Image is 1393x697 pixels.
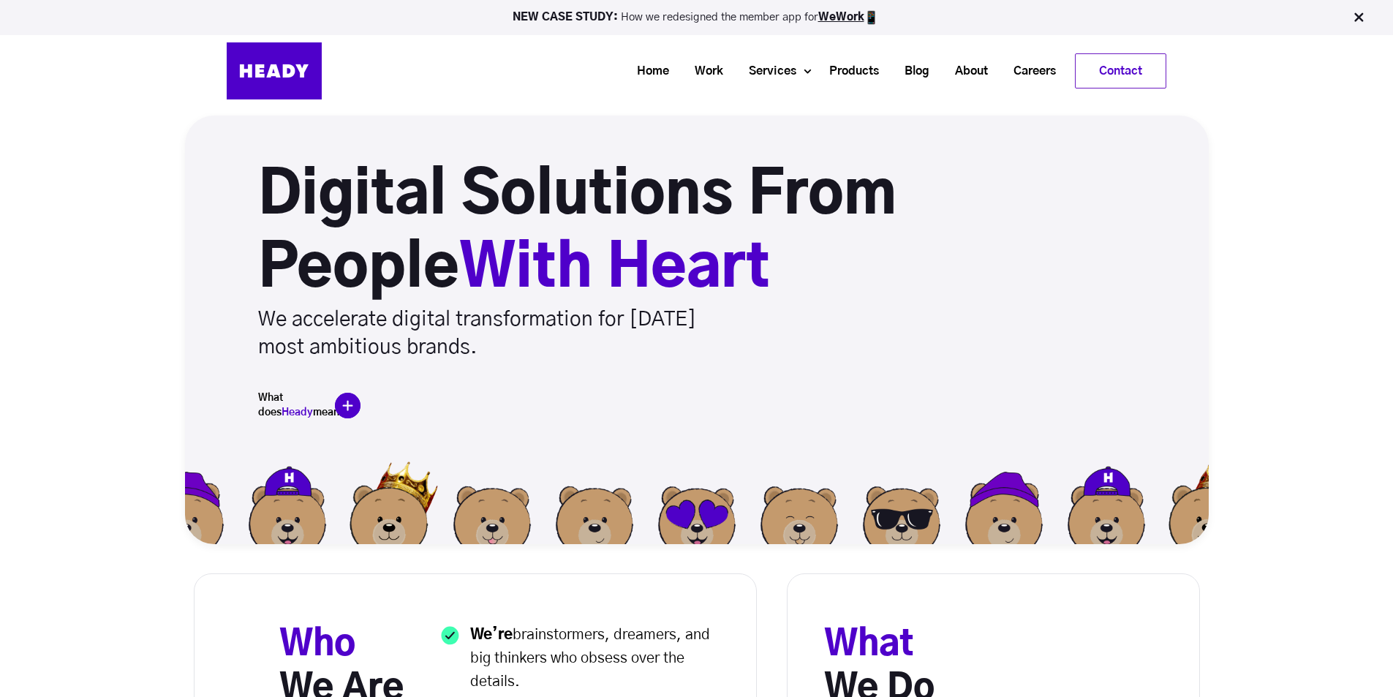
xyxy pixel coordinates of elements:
img: Bear6-3 [850,459,953,561]
p: How we redesigned the member app for [7,10,1386,25]
span: Heady [282,407,313,418]
img: Bear8-3 [748,459,850,561]
strong: We’re [470,628,513,642]
img: Bear7-3 [646,459,748,561]
p: We accelerate digital transformation for [DATE] most ambitious brands. [258,306,738,361]
h1: Digital Solutions From People [258,159,1033,306]
img: Bear4-3 [134,459,236,561]
img: Bear4-3 [953,459,1055,561]
img: Close Bar [1351,10,1366,25]
a: WeWork [818,12,864,23]
a: Home [619,58,676,85]
img: Bear5-3 [441,459,543,561]
img: Heady_Logo_Web-01 (1) [227,42,322,99]
img: Bear2-3 [236,459,339,561]
a: Products [811,58,886,85]
img: Bear3-3 [1158,459,1260,561]
img: plus-icon [335,393,360,418]
a: Contact [1076,54,1166,88]
a: Services [731,58,804,85]
h5: What does mean? [258,391,331,420]
img: Bear3-3 [339,459,441,561]
a: Blog [886,58,937,85]
div: Navigation Menu [336,53,1166,88]
span: What [824,628,914,663]
a: Careers [995,58,1063,85]
span: Who [279,628,355,663]
img: app emoji [864,10,879,25]
strong: NEW CASE STUDY: [513,12,621,23]
img: Bear2-3 [1055,459,1158,561]
a: About [937,58,995,85]
a: Work [676,58,731,85]
span: With Heart [459,240,770,298]
img: Bear1-3 [543,459,646,561]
